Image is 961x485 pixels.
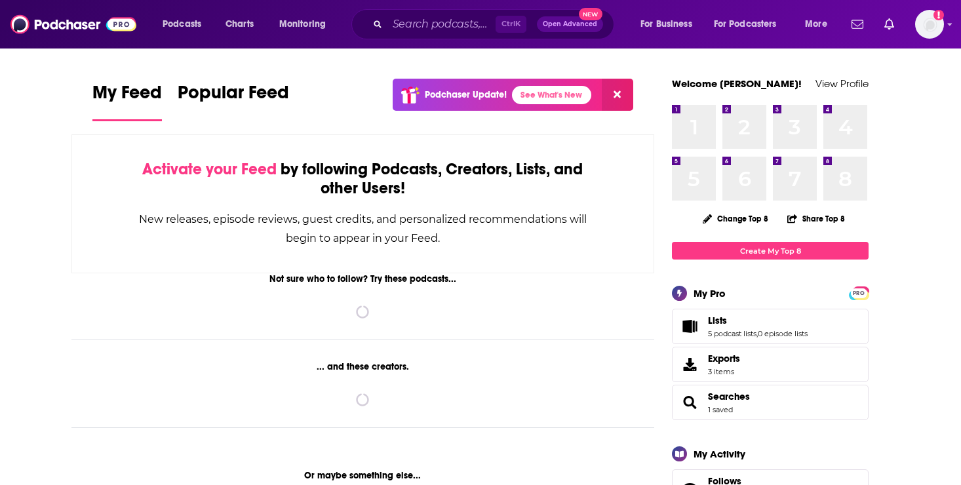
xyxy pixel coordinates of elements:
img: User Profile [915,10,944,39]
span: New [579,8,602,20]
div: New releases, episode reviews, guest credits, and personalized recommendations will begin to appe... [138,210,588,248]
a: PRO [851,288,867,298]
a: Popular Feed [178,81,289,121]
button: Open AdvancedNew [537,16,603,32]
a: Charts [217,14,262,35]
svg: Add a profile image [933,10,944,20]
span: My Feed [92,81,162,111]
div: Not sure who to follow? Try these podcasts... [71,273,654,284]
button: Share Top 8 [787,206,846,231]
p: Podchaser Update! [425,89,507,100]
span: Searches [672,385,869,420]
a: Lists [677,317,703,336]
a: Show notifications dropdown [846,13,869,35]
div: ... and these creators. [71,361,654,372]
div: My Pro [694,287,726,300]
span: Charts [226,15,254,33]
span: Ctrl K [496,16,526,33]
span: Lists [672,309,869,344]
span: Exports [708,353,740,364]
span: For Business [640,15,692,33]
span: Podcasts [163,15,201,33]
span: Logged in as roneledotsonRAD [915,10,944,39]
div: My Activity [694,448,745,460]
span: For Podcasters [714,15,777,33]
a: Exports [672,347,869,382]
button: open menu [270,14,343,35]
a: 0 episode lists [758,329,808,338]
span: Popular Feed [178,81,289,111]
span: Activate your Feed [142,159,277,179]
input: Search podcasts, credits, & more... [387,14,496,35]
div: Search podcasts, credits, & more... [364,9,627,39]
button: open menu [153,14,218,35]
a: 5 podcast lists [708,329,756,338]
a: Show notifications dropdown [879,13,899,35]
button: Show profile menu [915,10,944,39]
span: Open Advanced [543,21,597,28]
a: My Feed [92,81,162,121]
a: Searches [677,393,703,412]
span: 3 items [708,367,740,376]
a: See What's New [512,86,591,104]
span: Lists [708,315,727,326]
a: Lists [708,315,808,326]
div: Or maybe something else... [71,470,654,481]
div: by following Podcasts, Creators, Lists, and other Users! [138,160,588,198]
span: , [756,329,758,338]
a: Welcome [PERSON_NAME]! [672,77,802,90]
a: View Profile [815,77,869,90]
img: Podchaser - Follow, Share and Rate Podcasts [10,12,136,37]
button: open menu [796,14,844,35]
a: Create My Top 8 [672,242,869,260]
span: More [805,15,827,33]
button: open menu [705,14,796,35]
a: Searches [708,391,750,402]
span: Monitoring [279,15,326,33]
a: 1 saved [708,405,733,414]
button: open menu [631,14,709,35]
button: Change Top 8 [695,210,776,227]
span: Exports [677,355,703,374]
